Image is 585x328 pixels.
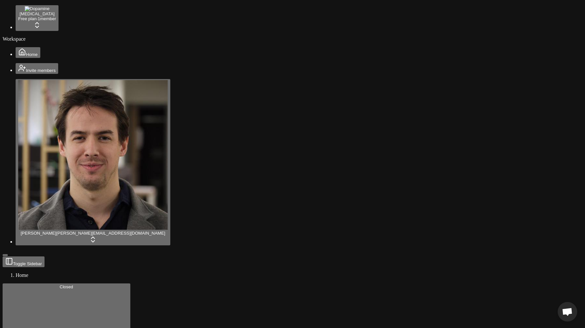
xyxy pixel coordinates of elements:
button: Toggle Sidebar [3,256,45,267]
span: [PERSON_NAME][EMAIL_ADDRESS][DOMAIN_NAME] [56,231,165,236]
nav: breadcrumb [3,272,582,278]
span: Toggle Sidebar [13,261,42,266]
span: Closed [60,284,73,289]
a: Invite members [16,67,58,73]
button: Toggle Sidebar [3,254,8,256]
div: Open chat [558,302,577,321]
button: Home [16,47,40,58]
span: Home [26,52,38,57]
button: Jonathan Beurel[PERSON_NAME][PERSON_NAME][EMAIL_ADDRESS][DOMAIN_NAME] [16,79,170,245]
div: Free plan · 1 member [18,16,56,21]
div: Workspace [3,36,582,42]
div: [MEDICAL_DATA] [18,11,56,16]
span: [PERSON_NAME] [20,231,56,236]
span: Home [16,272,28,278]
a: Home [16,51,40,57]
button: Dopamine[MEDICAL_DATA]Free plan·1member [16,5,58,31]
img: Jonathan Beurel [18,80,168,230]
button: Invite members [16,63,58,74]
span: Invite members [26,68,56,73]
img: Dopamine [25,6,50,11]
